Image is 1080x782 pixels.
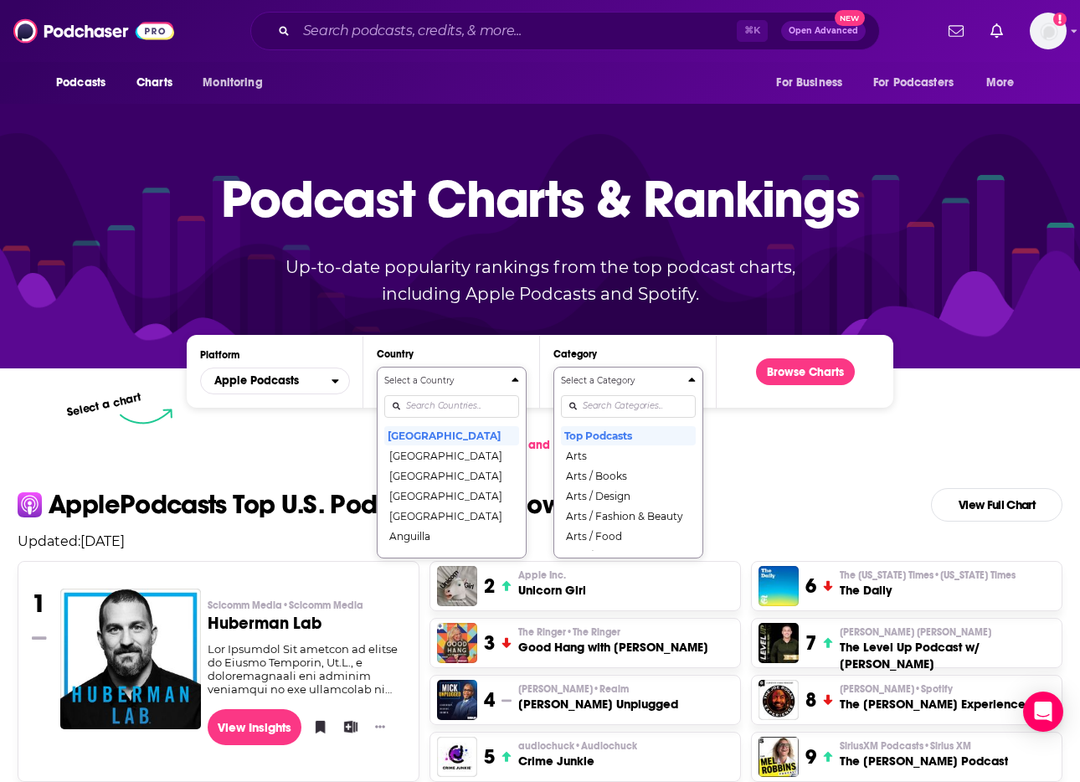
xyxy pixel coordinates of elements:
[518,639,708,656] h3: Good Hang with [PERSON_NAME]
[942,17,970,45] a: Show notifications dropdown
[437,623,477,663] a: Good Hang with Amy Poehler
[384,486,519,506] button: [GEOGRAPHIC_DATA]
[484,574,495,599] h3: 2
[1030,13,1067,49] span: Logged in as rowan.sullivan
[421,438,641,452] span: Get podcast charts and rankings via API
[835,10,865,26] span: New
[60,589,201,728] a: Huberman Lab
[203,71,262,95] span: Monitoring
[862,67,978,99] button: open menu
[208,642,406,696] div: Lor Ipsumdol Sit ametcon ad elitse do Eiusmo Temporin, Ut.L., e doloremagnaali eni adminim veniam...
[518,739,637,753] p: audiochuck • Audiochuck
[484,630,495,656] h3: 3
[4,533,1076,549] p: Updated: [DATE]
[518,682,629,696] span: [PERSON_NAME]
[553,367,703,558] button: Categories
[56,71,105,95] span: Podcasts
[561,395,696,418] input: Search Categories...
[518,625,708,639] p: The Ringer • The Ringer
[840,582,1016,599] h3: The Daily
[384,466,519,486] button: [GEOGRAPHIC_DATA]
[18,492,42,517] img: apple Icon
[840,739,971,753] span: SiriusXM Podcasts
[408,424,671,466] a: Get podcast charts and rankings via API
[518,568,586,582] p: Apple Inc.
[923,740,971,752] span: • Sirius XM
[759,566,799,606] a: The Daily
[437,737,477,777] img: Crime Junkie
[208,599,363,612] span: Scicomm Media
[32,589,46,619] h3: 1
[518,625,708,656] a: The Ringer•The RingerGood Hang with [PERSON_NAME]
[566,626,620,638] span: • The Ringer
[840,696,1026,713] h3: The [PERSON_NAME] Experience
[561,546,696,566] button: Arts / Performing Arts
[518,582,586,599] h3: Unicorn Girl
[805,630,816,656] h3: 7
[437,680,477,720] img: Mick Unplugged
[384,546,519,566] button: [GEOGRAPHIC_DATA]
[561,445,696,466] button: Arts
[200,368,350,394] button: open menu
[986,71,1015,95] span: More
[384,377,505,385] h4: Select a Country
[136,71,172,95] span: Charts
[561,526,696,546] button: Arts / Food
[191,67,284,99] button: open menu
[975,67,1036,99] button: open menu
[377,367,527,558] button: Countries
[805,687,816,713] h3: 8
[250,12,880,50] div: Search podcasts, credits, & more...
[384,445,519,466] button: [GEOGRAPHIC_DATA]
[593,683,629,695] span: • Realm
[13,15,174,47] img: Podchaser - Follow, Share and Rate Podcasts
[384,506,519,526] button: [GEOGRAPHIC_DATA]
[561,466,696,486] button: Arts / Books
[44,67,127,99] button: open menu
[561,425,696,445] button: Top Podcasts
[65,390,142,419] p: Select a chart
[759,737,799,777] img: The Mel Robbins Podcast
[214,375,299,387] span: Apple Podcasts
[561,377,681,385] h4: Select a Category
[840,625,991,639] span: [PERSON_NAME] [PERSON_NAME]
[776,71,842,95] span: For Business
[208,599,406,612] p: Scicomm Media • Scicomm Media
[840,682,1026,696] p: Joe Rogan • Spotify
[873,71,954,95] span: For Podcasters
[840,682,1026,713] a: [PERSON_NAME]•SpotifyThe [PERSON_NAME] Experience
[437,566,477,606] img: Unicorn Girl
[518,739,637,753] span: audiochuck
[561,486,696,506] button: Arts / Design
[384,526,519,546] button: Anguilla
[737,20,768,42] span: ⌘ K
[308,714,325,739] button: Bookmark Podcast
[200,368,350,394] h2: Platforms
[759,623,799,663] img: The Level Up Podcast w/ Paul Alex
[561,506,696,526] button: Arts / Fashion & Beauty
[840,682,953,696] span: [PERSON_NAME]
[126,67,183,99] a: Charts
[984,17,1010,45] a: Show notifications dropdown
[840,568,1016,582] p: The New York Times • New York Times
[756,358,855,385] button: Browse Charts
[931,488,1062,522] a: View Full Chart
[840,568,1016,582] span: The [US_STATE] Times
[840,639,1055,672] h3: The Level Up Podcast w/ [PERSON_NAME]
[805,744,816,769] h3: 9
[764,67,863,99] button: open menu
[282,599,363,611] span: • Scicomm Media
[1023,692,1063,732] div: Open Intercom Messenger
[781,21,866,41] button: Open AdvancedNew
[759,680,799,720] img: The Joe Rogan Experience
[1053,13,1067,26] svg: Add a profile image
